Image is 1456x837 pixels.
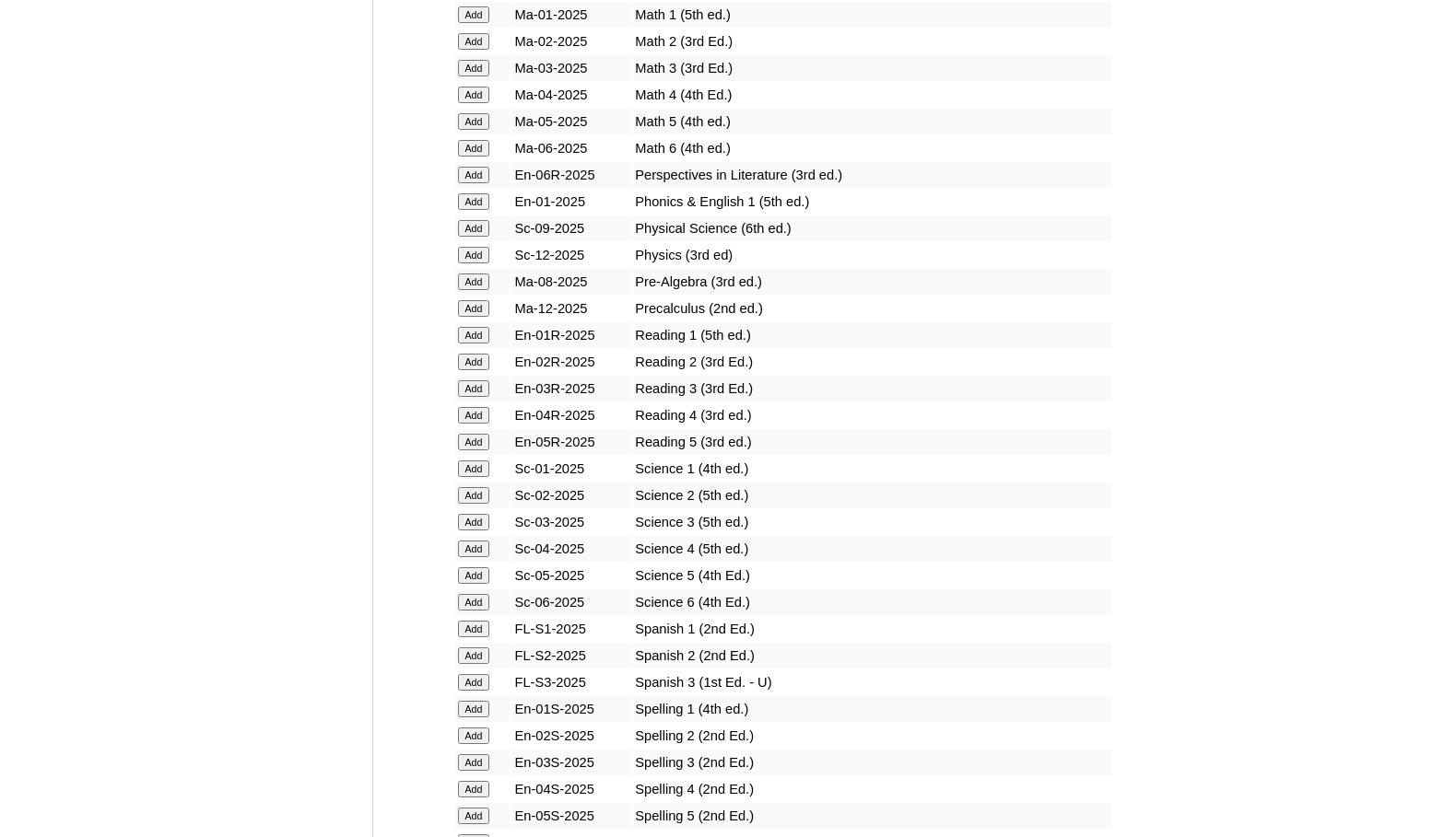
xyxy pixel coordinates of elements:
td: Science 5 (4th Ed.) [632,563,1111,588]
td: En-04R-2025 [511,402,631,428]
td: Physics (3rd ed) [632,242,1111,268]
td: Spelling 3 (2nd Ed.) [632,750,1111,775]
td: Reading 2 (3rd Ed.) [632,349,1111,375]
input: Add [458,594,490,610]
input: Add [458,514,490,530]
td: En-04S-2025 [511,776,631,802]
td: Reading 5 (3rd ed.) [632,429,1111,455]
td: Sc-04-2025 [511,536,631,562]
td: Spanish 2 (2nd Ed.) [632,643,1111,668]
input: Add [458,193,490,210]
td: Pre-Algebra (3rd ed.) [632,269,1111,295]
td: Ma-04-2025 [511,82,631,108]
input: Add [458,407,490,424]
input: Add [458,354,490,370]
td: En-01-2025 [511,189,631,215]
td: En-01S-2025 [511,696,631,722]
input: Add [458,487,490,504]
input: Add [458,674,490,691]
input: Add [458,113,490,130]
td: Sc-06-2025 [511,589,631,615]
td: Ma-12-2025 [511,296,631,321]
input: Add [458,247,490,263]
input: Add [458,167,490,183]
td: En-03R-2025 [511,376,631,401]
input: Add [458,220,490,237]
td: Math 4 (4th Ed.) [632,82,1111,108]
input: Add [458,808,490,824]
input: Add [458,567,490,584]
input: Add [458,701,490,717]
input: Add [458,87,490,103]
input: Add [458,647,490,664]
td: Physical Science (6th ed.) [632,215,1111,241]
input: Add [458,273,490,290]
td: Spelling 4 (2nd Ed.) [632,776,1111,802]
td: FL-S3-2025 [511,669,631,695]
input: Add [458,380,490,397]
td: Science 1 (4th ed.) [632,456,1111,482]
input: Add [458,33,490,50]
td: Phonics & English 1 (5th ed.) [632,189,1111,215]
td: Science 4 (5th ed.) [632,536,1111,562]
td: Math 3 (3rd Ed.) [632,55,1111,81]
td: En-05R-2025 [511,429,631,455]
td: Sc-09-2025 [511,215,631,241]
td: Sc-05-2025 [511,563,631,588]
input: Add [458,300,490,317]
input: Add [458,541,490,557]
td: Math 6 (4th ed.) [632,135,1111,161]
td: Science 2 (5th ed.) [632,482,1111,508]
td: FL-S2-2025 [511,643,631,668]
td: Reading 3 (3rd Ed.) [632,376,1111,401]
td: Sc-02-2025 [511,482,631,508]
input: Add [458,727,490,744]
td: Spelling 2 (2nd Ed.) [632,723,1111,749]
input: Add [458,754,490,771]
input: Add [458,460,490,477]
input: Add [458,327,490,343]
td: Ma-08-2025 [511,269,631,295]
td: En-06R-2025 [511,162,631,188]
td: Ma-01-2025 [511,2,631,28]
td: Reading 1 (5th ed.) [632,322,1111,348]
td: Math 2 (3rd Ed.) [632,29,1111,54]
td: En-02R-2025 [511,349,631,375]
td: Science 3 (5th ed.) [632,509,1111,535]
input: Add [458,60,490,76]
td: Science 6 (4th Ed.) [632,589,1111,615]
td: En-05S-2025 [511,803,631,829]
td: FL-S1-2025 [511,616,631,642]
td: En-03S-2025 [511,750,631,775]
td: Sc-12-2025 [511,242,631,268]
input: Add [458,621,490,637]
td: Math 1 (5th ed.) [632,2,1111,28]
td: Spelling 5 (2nd Ed.) [632,803,1111,829]
td: Reading 4 (3rd ed.) [632,402,1111,428]
td: Precalculus (2nd ed.) [632,296,1111,321]
td: Ma-02-2025 [511,29,631,54]
td: Ma-05-2025 [511,109,631,134]
td: Perspectives in Literature (3rd ed.) [632,162,1111,188]
input: Add [458,6,490,23]
td: Spanish 3 (1st Ed. - U) [632,669,1111,695]
td: Math 5 (4th ed.) [632,109,1111,134]
input: Add [458,781,490,797]
input: Add [458,140,490,157]
td: Ma-06-2025 [511,135,631,161]
td: Spelling 1 (4th ed.) [632,696,1111,722]
td: Ma-03-2025 [511,55,631,81]
td: Spanish 1 (2nd Ed.) [632,616,1111,642]
td: Sc-01-2025 [511,456,631,482]
td: Sc-03-2025 [511,509,631,535]
input: Add [458,434,490,450]
td: En-02S-2025 [511,723,631,749]
td: En-01R-2025 [511,322,631,348]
